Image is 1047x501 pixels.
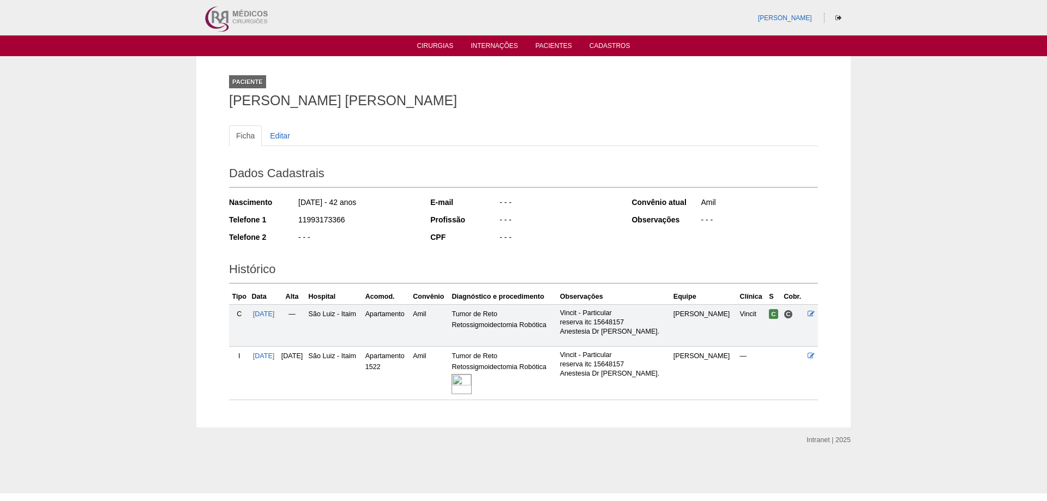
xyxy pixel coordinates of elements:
td: Apartamento [363,304,411,346]
td: Tumor de Reto Retossigmoidectomia Robótica [449,347,557,400]
a: Internações [471,42,518,53]
th: Acomod. [363,289,411,305]
a: Cadastros [589,42,630,53]
div: - - - [498,214,617,228]
td: Tumor de Reto Retossigmoidectomia Robótica [449,304,557,346]
div: - - - [700,214,818,228]
td: Apartamento 1522 [363,347,411,400]
span: Consultório [784,310,793,319]
div: Paciente [229,75,266,88]
th: Diagnóstico e procedimento [449,289,557,305]
a: Cirurgias [417,42,454,53]
td: Vincit [738,304,767,346]
th: Observações [558,289,671,305]
a: [DATE] [253,310,275,318]
div: Telefone 2 [229,232,297,243]
th: Clínica [738,289,767,305]
div: I [231,351,248,361]
p: Vincit - Particular reserva itc 15648157 Anestesia Dr [PERSON_NAME]. [560,309,669,336]
th: Convênio [411,289,449,305]
a: Ficha [229,125,262,146]
td: São Luiz - Itaim [306,347,363,400]
td: [PERSON_NAME] [671,347,738,400]
h1: [PERSON_NAME] [PERSON_NAME] [229,94,818,107]
a: [PERSON_NAME] [758,14,812,22]
div: E-mail [430,197,498,208]
div: Convênio atual [631,197,700,208]
th: Data [250,289,278,305]
p: Vincit - Particular reserva itc 15648157 Anestesia Dr [PERSON_NAME]. [560,351,669,378]
div: CPF [430,232,498,243]
th: Alta [278,289,306,305]
div: - - - [498,232,617,245]
th: Hospital [306,289,363,305]
div: 11993173366 [297,214,416,228]
div: Nascimento [229,197,297,208]
div: Profissão [430,214,498,225]
span: [DATE] [281,352,303,360]
span: Confirmada [769,309,778,319]
a: [DATE] [253,352,275,360]
div: [DATE] - 42 anos [297,197,416,210]
div: - - - [297,232,416,245]
div: Telefone 1 [229,214,297,225]
a: Editar [263,125,297,146]
th: Equipe [671,289,738,305]
td: — [738,347,767,400]
div: Amil [700,197,818,210]
th: Cobr. [781,289,805,305]
div: Intranet | 2025 [807,434,851,445]
td: São Luiz - Itaim [306,304,363,346]
td: Amil [411,304,449,346]
i: Sair [835,15,841,21]
td: [PERSON_NAME] [671,304,738,346]
a: Pacientes [535,42,572,53]
td: — [278,304,306,346]
div: C [231,309,248,319]
td: Amil [411,347,449,400]
h2: Histórico [229,258,818,283]
h2: Dados Cadastrais [229,162,818,188]
div: - - - [498,197,617,210]
th: S [767,289,781,305]
th: Tipo [229,289,250,305]
div: Observações [631,214,700,225]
